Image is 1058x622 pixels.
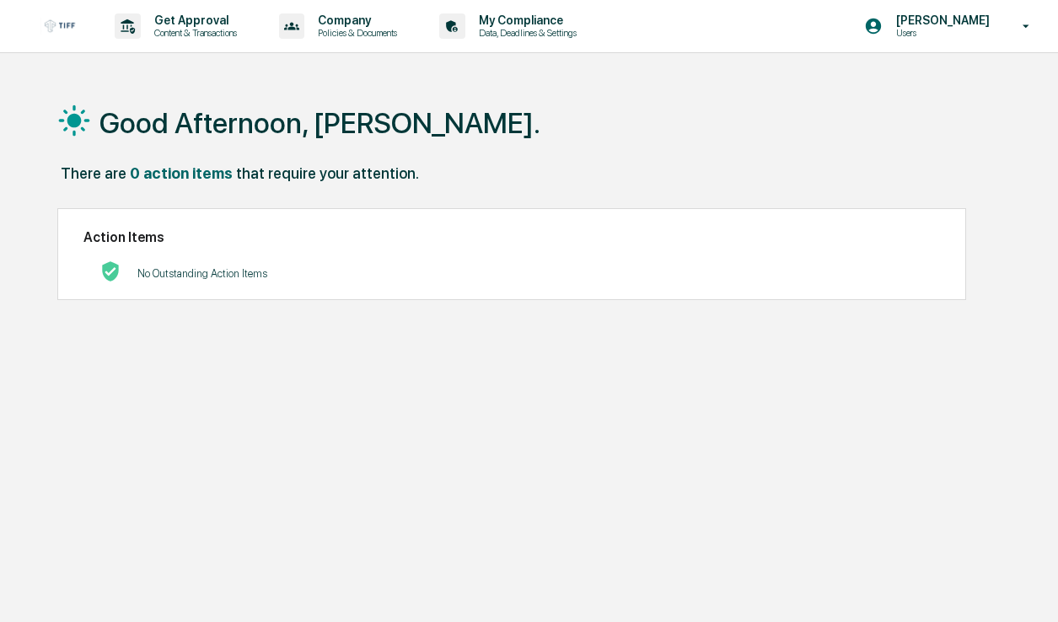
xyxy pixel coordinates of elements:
[130,164,233,182] div: 0 action items
[883,13,998,27] p: [PERSON_NAME]
[61,164,126,182] div: There are
[100,261,121,282] img: No Actions logo
[141,27,245,39] p: Content & Transactions
[465,27,585,39] p: Data, Deadlines & Settings
[99,106,540,140] h1: Good Afternoon, [PERSON_NAME].
[236,164,419,182] div: that require your attention.
[465,13,585,27] p: My Compliance
[883,27,998,39] p: Users
[141,13,245,27] p: Get Approval
[137,267,267,280] p: No Outstanding Action Items
[40,18,81,35] img: logo
[304,13,405,27] p: Company
[83,229,941,245] h2: Action Items
[304,27,405,39] p: Policies & Documents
